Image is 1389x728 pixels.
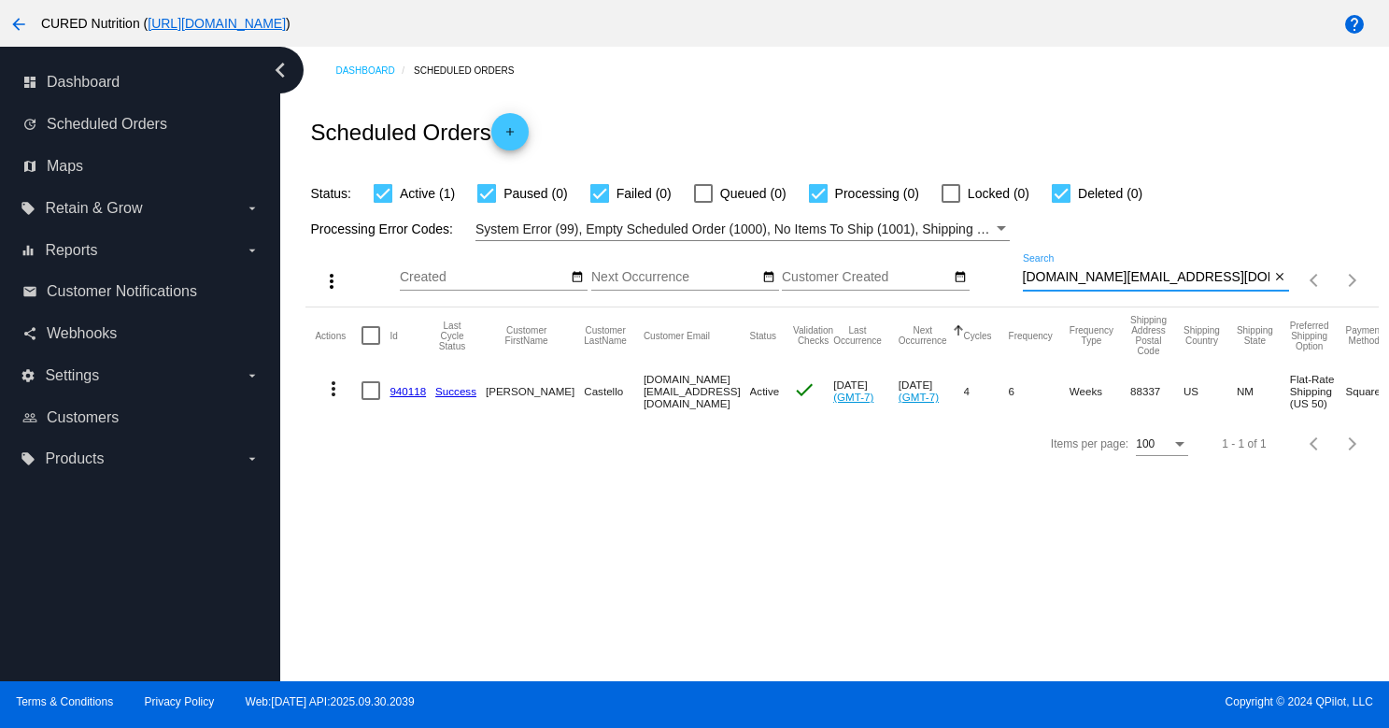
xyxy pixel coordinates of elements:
mat-icon: help [1343,13,1366,36]
span: Active [750,385,780,397]
mat-cell: 88337 [1130,364,1183,418]
button: Change sorting for ShippingState [1237,325,1273,346]
i: local_offer [21,451,35,466]
a: dashboard Dashboard [22,67,260,97]
span: Active (1) [400,182,455,205]
mat-icon: date_range [762,270,775,285]
button: Next page [1334,262,1371,299]
i: arrow_drop_down [245,201,260,216]
i: map [22,159,37,174]
span: Maps [47,158,83,175]
mat-header-cell: Validation Checks [793,307,833,364]
a: (GMT-7) [833,391,873,403]
span: Queued (0) [720,182,787,205]
mat-icon: close [1273,270,1286,285]
span: Settings [45,367,99,384]
span: CURED Nutrition ( ) [41,16,291,31]
button: Change sorting for ShippingCountry [1183,325,1220,346]
a: map Maps [22,151,260,181]
span: Processing Error Codes: [310,221,453,236]
mat-icon: date_range [954,270,967,285]
mat-cell: 6 [1009,364,1070,418]
a: update Scheduled Orders [22,109,260,139]
mat-cell: Flat-Rate Shipping (US 50) [1290,364,1346,418]
a: (GMT-7) [899,391,939,403]
a: Success [435,385,476,397]
a: [URL][DOMAIN_NAME] [148,16,286,31]
mat-cell: [DATE] [899,364,964,418]
button: Change sorting for ShippingPostcode [1130,315,1167,356]
i: people_outline [22,410,37,425]
mat-select: Items per page: [1136,438,1188,451]
mat-cell: Weeks [1070,364,1130,418]
mat-cell: [DOMAIN_NAME][EMAIL_ADDRESS][DOMAIN_NAME] [644,364,750,418]
a: 940118 [390,385,426,397]
span: Reports [45,242,97,259]
mat-cell: Castello [584,364,644,418]
span: Customers [47,409,119,426]
span: Scheduled Orders [47,116,167,133]
i: share [22,326,37,341]
span: Failed (0) [617,182,672,205]
span: Copyright © 2024 QPilot, LLC [711,695,1373,708]
mat-cell: 4 [964,364,1009,418]
i: update [22,117,37,132]
button: Change sorting for Frequency [1009,330,1053,341]
a: email Customer Notifications [22,277,260,307]
mat-icon: date_range [571,270,584,285]
div: Items per page: [1051,437,1128,450]
span: Status: [310,186,351,201]
span: Dashboard [47,74,120,91]
span: Paused (0) [503,182,567,205]
button: Change sorting for Status [750,330,776,341]
mat-cell: US [1183,364,1237,418]
i: arrow_drop_down [245,368,260,383]
button: Clear [1269,268,1289,288]
mat-icon: add [499,125,521,148]
mat-cell: [PERSON_NAME] [486,364,584,418]
a: share Webhooks [22,319,260,349]
i: arrow_drop_down [245,451,260,466]
span: Deleted (0) [1078,182,1142,205]
mat-cell: [DATE] [833,364,899,418]
a: Terms & Conditions [16,695,113,708]
a: Web:[DATE] API:2025.09.30.2039 [246,695,415,708]
i: dashboard [22,75,37,90]
div: 1 - 1 of 1 [1222,437,1266,450]
a: Scheduled Orders [414,56,531,85]
span: Webhooks [47,325,117,342]
span: Retain & Grow [45,200,142,217]
mat-cell: NM [1237,364,1290,418]
i: arrow_drop_down [245,243,260,258]
button: Change sorting for NextOccurrenceUtc [899,325,947,346]
button: Change sorting for LastOccurrenceUtc [833,325,882,346]
button: Change sorting for Cycles [964,330,992,341]
h2: Scheduled Orders [310,113,528,150]
button: Change sorting for LastProcessingCycleId [435,321,469,351]
input: Customer Created [782,270,950,285]
input: Next Occurrence [591,270,759,285]
a: Privacy Policy [145,695,215,708]
span: Processing (0) [835,182,919,205]
span: Locked (0) [968,182,1029,205]
input: Search [1023,270,1270,285]
span: Customer Notifications [47,283,197,300]
button: Change sorting for CustomerEmail [644,330,710,341]
i: email [22,284,37,299]
mat-icon: more_vert [320,270,343,293]
span: Products [45,450,104,467]
button: Next page [1334,425,1371,463]
button: Change sorting for CustomerFirstName [486,325,567,346]
button: Change sorting for PreferredShippingOption [1290,321,1329,351]
button: Change sorting for FrequencyType [1070,325,1113,346]
input: Created [400,270,568,285]
button: Previous page [1297,262,1334,299]
mat-icon: check [793,378,815,401]
i: equalizer [21,243,35,258]
mat-icon: arrow_back [7,13,30,36]
mat-icon: more_vert [322,378,345,400]
button: Change sorting for CustomerLastName [584,325,627,346]
i: settings [21,368,35,383]
i: chevron_left [265,55,295,85]
button: Change sorting for PaymentMethod.Type [1346,325,1382,346]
